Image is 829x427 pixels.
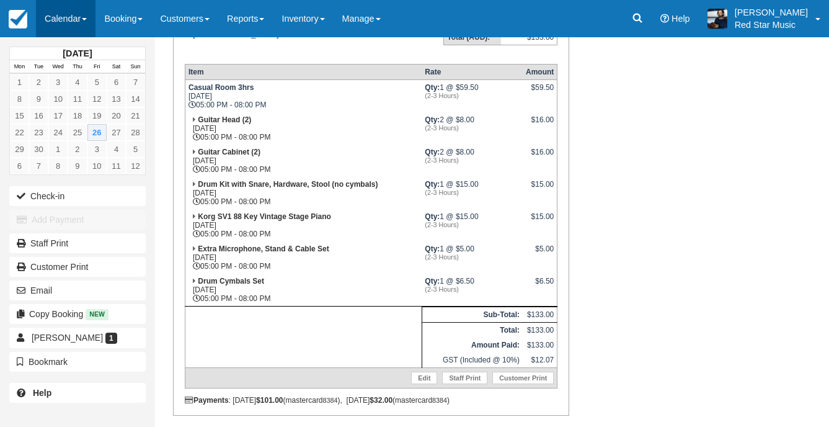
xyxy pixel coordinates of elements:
[198,277,264,285] strong: Drum Cymbals Set
[107,74,126,91] a: 6
[198,148,260,156] strong: Guitar Cabinet (2)
[422,353,523,368] td: GST (Included @ 10%)
[422,322,523,338] th: Total:
[425,156,520,164] em: (2-3 Hours)
[523,307,557,322] td: $133.00
[198,180,378,189] strong: Drum Kit with Snare, Hardware, Stool (no cymbals)
[422,338,523,353] th: Amount Paid:
[107,141,126,158] a: 4
[107,124,126,141] a: 27
[48,124,68,141] a: 24
[107,60,126,74] th: Sat
[10,124,29,141] a: 22
[126,158,145,174] a: 12
[526,115,554,134] div: $16.00
[198,212,331,221] strong: Korg SV1 88 Key Vintage Stage Piano
[126,124,145,141] a: 28
[707,9,727,29] img: A1
[9,383,146,403] a: Help
[256,396,283,405] strong: $101.00
[523,322,557,338] td: $133.00
[425,212,440,221] strong: Qty
[185,145,422,177] td: [DATE] 05:00 PM - 08:00 PM
[425,92,520,99] em: (2-3 Hours)
[9,352,146,372] button: Bookmark
[48,74,68,91] a: 3
[126,141,145,158] a: 5
[198,245,329,253] strong: Extra Microphone, Stand & Cable Set
[87,158,107,174] a: 10
[523,353,557,368] td: $12.07
[63,48,92,58] strong: [DATE]
[425,148,440,156] strong: Qty
[87,141,107,158] a: 3
[735,19,808,31] p: Red Star Music
[68,60,87,74] th: Thu
[10,141,29,158] a: 29
[86,309,109,320] span: New
[425,115,440,124] strong: Qty
[68,124,87,141] a: 25
[735,6,808,19] p: [PERSON_NAME]
[32,333,103,343] span: [PERSON_NAME]
[29,141,48,158] a: 30
[87,124,107,141] a: 26
[107,107,126,124] a: 20
[185,241,422,274] td: [DATE] 05:00 PM - 08:00 PM
[10,91,29,107] a: 8
[425,277,440,285] strong: Qty
[422,145,523,177] td: 2 @ $8.00
[29,107,48,124] a: 16
[526,277,554,295] div: $6.50
[126,91,145,107] a: 14
[48,141,68,158] a: 1
[185,79,422,112] td: [DATE] 05:00 PM - 08:00 PM
[68,158,87,174] a: 9
[33,388,51,398] b: Help
[425,124,520,132] em: (2-3 Hours)
[422,241,523,274] td: 1 @ $5.00
[422,177,523,209] td: 1 @ $15.00
[48,60,68,74] th: Wed
[48,91,68,107] a: 10
[126,107,145,124] a: 21
[126,60,145,74] th: Sun
[10,60,29,74] th: Mon
[422,64,523,79] th: Rate
[185,396,557,405] div: : [DATE] (mastercard ), [DATE] (mastercard )
[126,74,145,91] a: 7
[9,210,146,230] button: Add Payment
[425,83,440,92] strong: Qty
[9,10,27,29] img: checkfront-main-nav-mini-logo.png
[526,245,554,263] div: $5.00
[48,158,68,174] a: 8
[185,64,422,79] th: Item
[10,107,29,124] a: 15
[9,304,146,324] button: Copy Booking New
[526,212,554,231] div: $15.00
[526,83,554,102] div: $59.50
[425,285,520,293] em: (2-3 Hours)
[185,396,229,405] strong: Payments
[526,180,554,199] div: $15.00
[29,158,48,174] a: 7
[87,91,107,107] a: 12
[10,158,29,174] a: 6
[185,177,422,209] td: [DATE] 05:00 PM - 08:00 PM
[526,148,554,166] div: $16.00
[10,74,29,91] a: 1
[411,372,437,384] a: Edit
[660,14,669,23] i: Help
[107,158,126,174] a: 11
[9,328,146,348] a: [PERSON_NAME] 1
[48,107,68,124] a: 17
[198,115,251,124] strong: Guitar Head (2)
[9,257,146,277] a: Customer Print
[188,83,254,92] strong: Casual Room 3hrs
[323,397,338,404] small: 8384
[68,91,87,107] a: 11
[425,180,440,189] strong: Qty
[425,253,520,261] em: (2-3 Hours)
[29,91,48,107] a: 9
[523,338,557,353] td: $133.00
